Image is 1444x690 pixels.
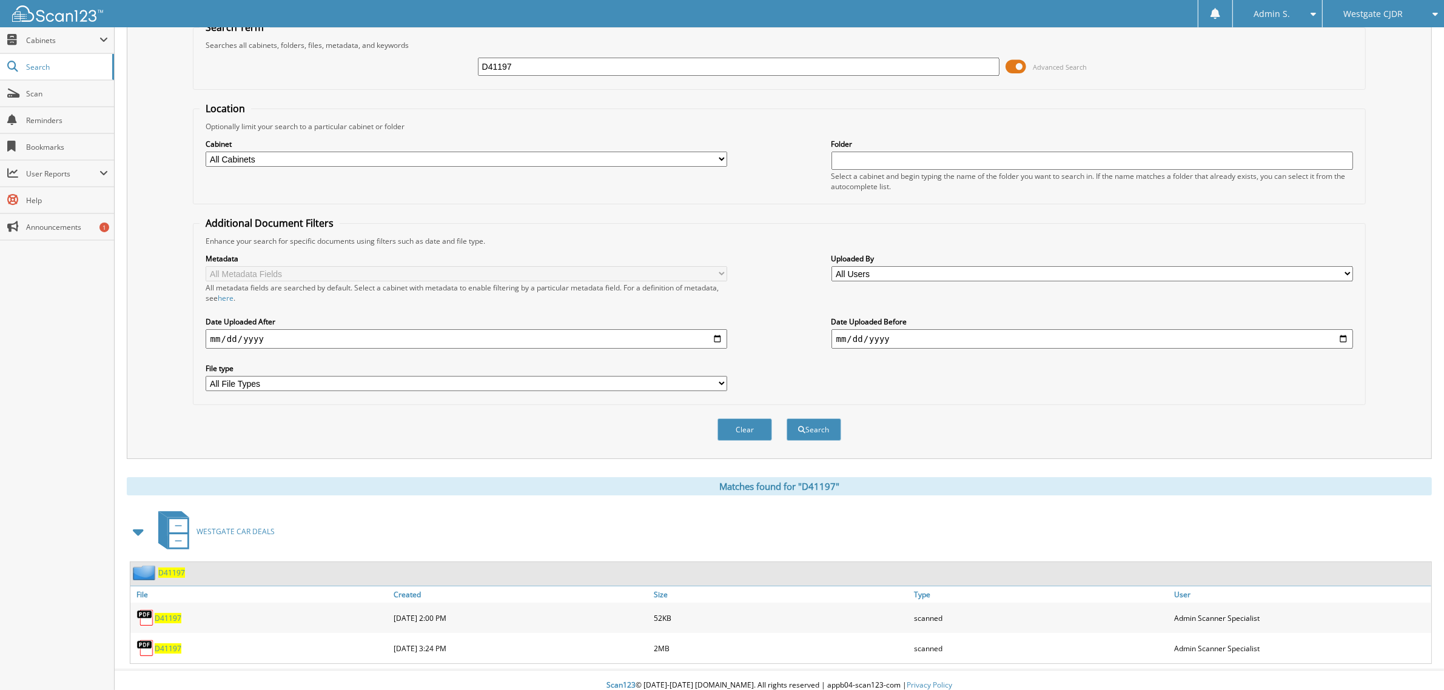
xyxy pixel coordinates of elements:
[391,636,651,660] div: [DATE] 3:24 PM
[651,586,911,603] a: Size
[127,477,1432,495] div: Matches found for "D41197"
[151,507,275,555] a: WESTGATE CAR DEALS
[717,418,772,441] button: Clear
[26,89,108,99] span: Scan
[1254,10,1290,18] span: Admin S.
[206,283,728,303] div: All metadata fields are searched by default. Select a cabinet with metadata to enable filtering b...
[130,586,391,603] a: File
[1171,636,1431,660] div: Admin Scanner Specialist
[606,680,636,690] span: Scan123
[200,216,340,230] legend: Additional Document Filters
[831,317,1354,327] label: Date Uploaded Before
[206,317,728,327] label: Date Uploaded After
[391,586,651,603] a: Created
[200,21,270,34] legend: Search Term
[200,40,1360,50] div: Searches all cabinets, folders, files, metadata, and keywords
[206,139,728,149] label: Cabinet
[787,418,841,441] button: Search
[911,636,1171,660] div: scanned
[136,639,155,657] img: PDF.png
[651,636,911,660] div: 2MB
[200,236,1360,246] div: Enhance your search for specific documents using filters such as date and file type.
[206,253,728,264] label: Metadata
[26,195,108,206] span: Help
[26,142,108,152] span: Bookmarks
[136,609,155,627] img: PDF.png
[1033,62,1087,72] span: Advanced Search
[200,102,251,115] legend: Location
[26,62,106,72] span: Search
[218,293,233,303] a: here
[12,5,103,22] img: scan123-logo-white.svg
[26,35,99,45] span: Cabinets
[831,171,1354,192] div: Select a cabinet and begin typing the name of the folder you want to search in. If the name match...
[99,223,109,232] div: 1
[26,115,108,126] span: Reminders
[831,139,1354,149] label: Folder
[200,121,1360,132] div: Optionally limit your search to a particular cabinet or folder
[907,680,952,690] a: Privacy Policy
[206,363,728,373] label: File type
[1171,606,1431,630] div: Admin Scanner Specialist
[831,329,1354,349] input: end
[26,169,99,179] span: User Reports
[155,613,181,623] a: D41197
[911,606,1171,630] div: scanned
[1171,586,1431,603] a: User
[651,606,911,630] div: 52KB
[196,526,275,537] span: WESTGATE CAR DEALS
[206,329,728,349] input: start
[26,222,108,232] span: Announcements
[1343,10,1403,18] span: Westgate CJDR
[391,606,651,630] div: [DATE] 2:00 PM
[155,643,181,654] a: D41197
[133,565,158,580] img: folder2.png
[158,568,185,578] a: D41197
[911,586,1171,603] a: Type
[831,253,1354,264] label: Uploaded By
